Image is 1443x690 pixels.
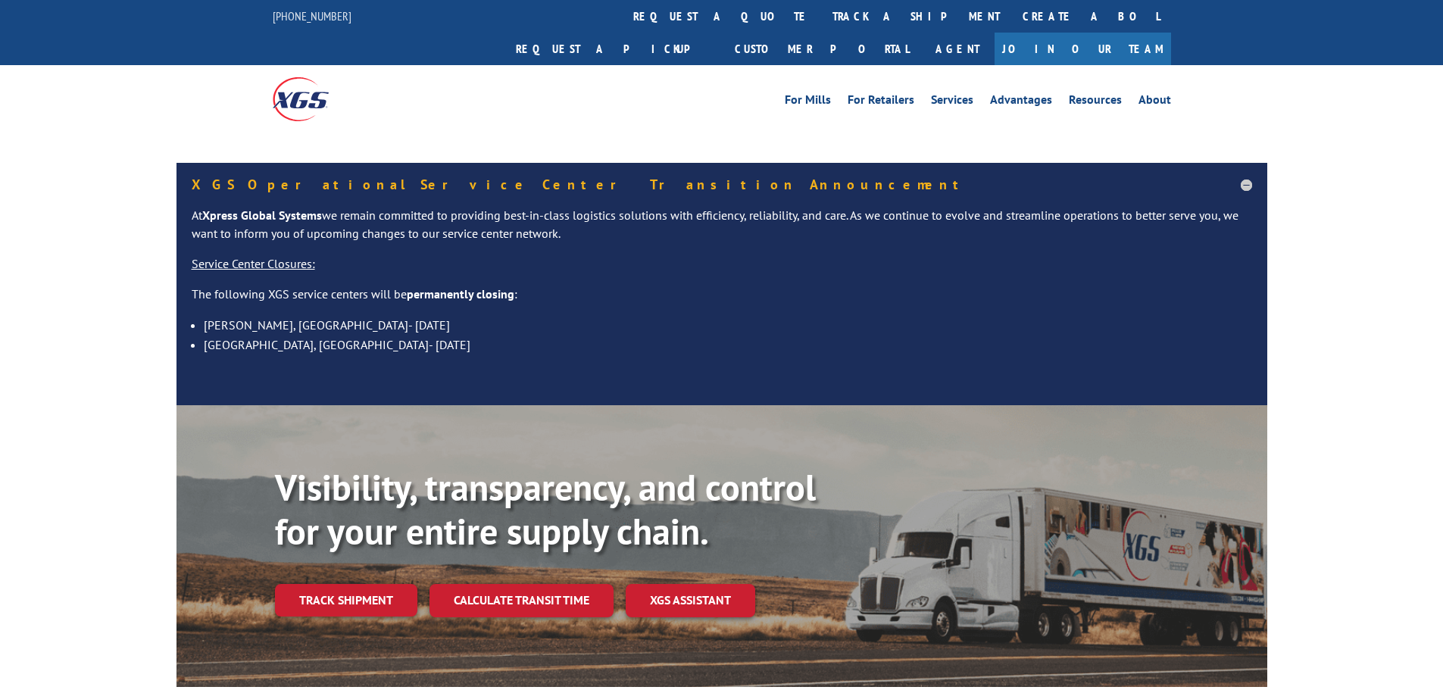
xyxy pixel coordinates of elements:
[995,33,1171,65] a: Join Our Team
[204,315,1252,335] li: [PERSON_NAME], [GEOGRAPHIC_DATA]- [DATE]
[275,584,417,616] a: Track shipment
[192,207,1252,255] p: At we remain committed to providing best-in-class logistics solutions with efficiency, reliabilit...
[204,335,1252,354] li: [GEOGRAPHIC_DATA], [GEOGRAPHIC_DATA]- [DATE]
[275,464,816,554] b: Visibility, transparency, and control for your entire supply chain.
[407,286,514,301] strong: permanently closing
[192,286,1252,316] p: The following XGS service centers will be :
[931,94,973,111] a: Services
[504,33,723,65] a: Request a pickup
[202,208,322,223] strong: Xpress Global Systems
[785,94,831,111] a: For Mills
[192,178,1252,192] h5: XGS Operational Service Center Transition Announcement
[990,94,1052,111] a: Advantages
[1069,94,1122,111] a: Resources
[273,8,351,23] a: [PHONE_NUMBER]
[1138,94,1171,111] a: About
[723,33,920,65] a: Customer Portal
[920,33,995,65] a: Agent
[429,584,614,617] a: Calculate transit time
[848,94,914,111] a: For Retailers
[192,256,315,271] u: Service Center Closures:
[626,584,755,617] a: XGS ASSISTANT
